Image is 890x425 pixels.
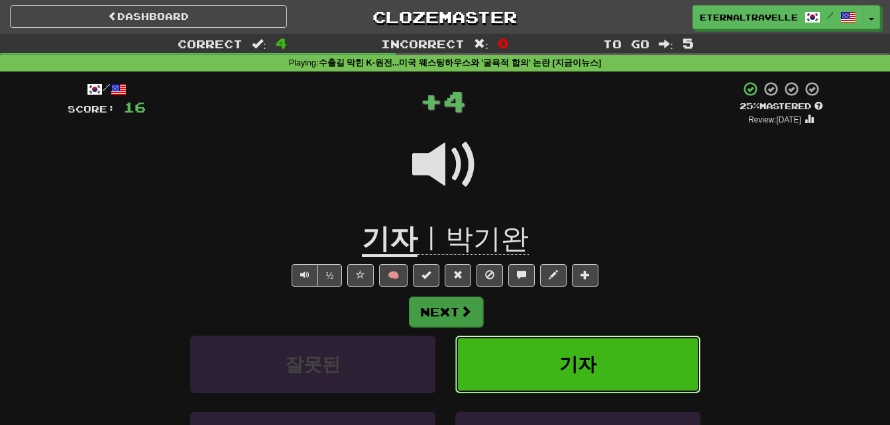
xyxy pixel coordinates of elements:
[683,35,694,51] span: 5
[285,354,341,375] span: 잘못된
[508,264,535,287] button: Discuss sentence (alt+u)
[700,11,798,23] span: eternaltraveller
[347,264,374,287] button: Favorite sentence (alt+f)
[68,103,115,115] span: Score:
[68,81,146,97] div: /
[498,35,509,51] span: 0
[740,101,759,111] span: 25 %
[693,5,863,29] a: eternaltraveller /
[178,37,243,50] span: Correct
[379,264,408,287] button: 🧠
[748,115,801,124] small: Review: [DATE]
[603,37,649,50] span: To go
[413,264,439,287] button: Set this sentence to 100% Mastered (alt+m)
[455,336,700,393] button: 기자
[476,264,503,287] button: Ignore sentence (alt+i)
[419,81,443,120] span: +
[252,38,266,50] span: :
[572,264,598,287] button: Add to collection (alt+a)
[292,264,318,287] button: Play sentence audio (ctl+space)
[659,38,673,50] span: :
[190,336,435,393] button: 잘못된
[559,354,596,375] span: 기자
[417,223,529,255] span: ㅣ박기완
[362,223,417,257] u: 기자
[276,35,287,51] span: 4
[317,264,343,287] button: ½
[474,38,488,50] span: :
[319,58,602,68] strong: 수출길 막힌 K-원전...미국 웨스팅하우스와 '굴욕적 합의' 논란 [지금이뉴스]
[381,37,465,50] span: Incorrect
[827,11,834,20] span: /
[123,99,146,115] span: 16
[10,5,287,28] a: Dashboard
[409,297,483,327] button: Next
[740,101,823,113] div: Mastered
[540,264,567,287] button: Edit sentence (alt+d)
[307,5,584,28] a: Clozemaster
[289,264,343,287] div: Text-to-speech controls
[443,84,466,117] span: 4
[445,264,471,287] button: Reset to 0% Mastered (alt+r)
